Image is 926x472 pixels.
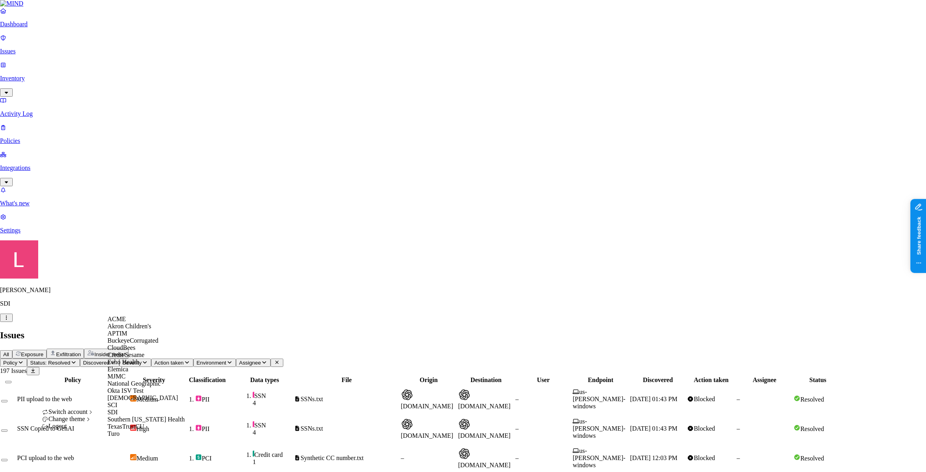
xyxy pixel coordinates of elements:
span: SSNs.txt [300,396,323,402]
span: [DOMAIN_NAME] [401,403,453,410]
div: 4 [253,400,292,407]
span: us-[PERSON_NAME]-windows [573,388,625,410]
span: Exfiltration [56,351,81,357]
span: us-[PERSON_NAME]-windows [573,447,625,468]
span: Assignee [239,360,261,366]
span: Turo [107,430,120,437]
img: chatgpt.com favicon [458,388,471,401]
div: SSN [253,392,292,400]
span: [DOMAIN_NAME] [458,403,511,410]
span: Change theme [49,415,85,422]
div: Classification [179,376,235,384]
img: pci [195,454,202,460]
button: Select row [1,459,8,461]
img: severity-medium [130,454,136,460]
span: – [737,425,740,432]
span: Switch account [49,408,88,415]
img: pii [195,395,202,402]
span: SDI [107,409,118,415]
img: pii-line [253,421,254,427]
div: PCI [195,454,235,462]
div: Assignee [737,376,792,384]
img: pci-line [253,451,254,457]
div: Discovered [630,376,686,384]
span: [DOMAIN_NAME] [458,462,511,468]
span: SSNs.txt [300,425,323,432]
span: Resolved [800,425,824,432]
span: [DEMOGRAPHIC_DATA] [107,394,178,401]
img: chatgpt.com favicon [401,418,413,431]
span: PII upload to the web [17,396,72,402]
span: SCI [107,402,117,408]
div: User [515,376,571,384]
div: Logout [42,423,94,430]
div: Status [794,376,842,384]
div: 1 [253,458,292,466]
span: Resolved [800,396,824,403]
span: Policy [3,360,18,366]
span: Credit Sesame [107,351,144,358]
button: Select row [1,429,8,432]
span: – [401,454,404,461]
span: Resolved [800,455,824,462]
span: [DATE] 12:03 PM [630,454,677,461]
span: National Geographic [107,380,161,387]
span: APTIM [107,330,127,337]
span: Okta ISV Test [107,387,144,394]
span: SSN Copied to GenAI [17,425,74,432]
span: Blocked [694,425,715,432]
div: Endpoint [573,376,628,384]
span: Blocked [694,396,715,402]
div: Data types [237,376,292,384]
img: status-resolved [794,454,800,460]
span: CloudBees [107,344,135,351]
span: [DATE] 01:43 PM [630,396,677,402]
img: chatgpt.com favicon [458,418,471,431]
span: – [737,396,740,402]
div: File [294,376,399,384]
div: PII [195,425,235,433]
span: Blocked [694,454,715,461]
span: ACME [107,316,126,322]
span: Insider threat [94,351,125,357]
div: Credit card [253,451,292,458]
img: chatgpt.com favicon [401,388,413,401]
div: Destination [458,376,514,384]
span: us-[PERSON_NAME]-windows [573,418,625,439]
span: Echo Health [107,359,139,365]
button: Select row [1,400,8,402]
img: pii-line [253,392,254,398]
div: 4 [253,429,292,436]
span: Medium [136,455,158,462]
span: BuckeyeCorrugated [107,337,158,344]
span: TexasTrustCU [107,423,144,430]
span: Elemica [107,366,128,373]
span: [DATE] 01:43 PM [630,425,677,432]
button: Select all [5,381,12,383]
span: Exposure [21,351,43,357]
span: – [515,454,519,461]
span: All [3,351,9,357]
img: status-resolved [794,395,800,402]
div: SSN [253,421,292,429]
span: [DOMAIN_NAME] [401,432,453,439]
span: Environment [197,360,226,366]
div: Origin [401,376,456,384]
span: Akron Children's [107,323,151,330]
span: PCI upload to the web [17,454,74,461]
img: pii [195,425,202,431]
span: [DOMAIN_NAME] [458,432,511,439]
span: – [515,425,519,432]
div: Policy [17,376,129,384]
span: Status: Resolved [30,360,70,366]
span: – [737,454,740,461]
span: Discovered [83,360,110,366]
span: MJMC [107,373,125,380]
span: Southern [US_STATE] Health [107,416,185,423]
img: status-resolved [794,425,800,431]
div: PII [195,395,235,403]
div: Action taken [687,376,735,384]
span: Synthetic CC number.txt [300,454,364,461]
span: – [515,396,519,402]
